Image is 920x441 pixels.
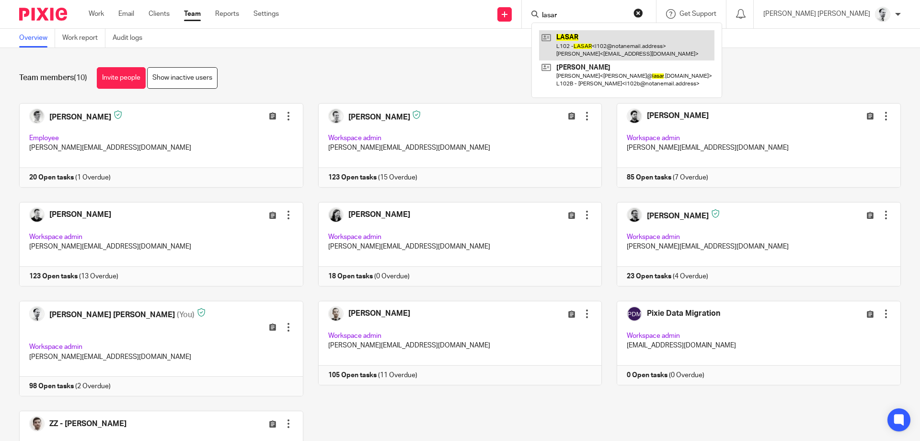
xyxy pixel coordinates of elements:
a: Work report [62,29,105,48]
span: (10) [74,74,87,82]
a: Work [89,9,104,19]
span: Get Support [679,11,716,17]
a: Settings [253,9,279,19]
button: Clear [633,8,643,18]
a: Reports [215,9,239,19]
a: Team [184,9,201,19]
a: Invite people [97,67,146,89]
img: Mass_2025.jpg [875,7,890,22]
a: Audit logs [113,29,149,48]
h1: Team members [19,73,87,83]
img: Pixie [19,8,67,21]
a: Email [118,9,134,19]
input: Search [541,12,627,20]
a: Show inactive users [147,67,218,89]
a: Overview [19,29,55,48]
a: Clients [149,9,170,19]
p: [PERSON_NAME] [PERSON_NAME] [763,9,870,19]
